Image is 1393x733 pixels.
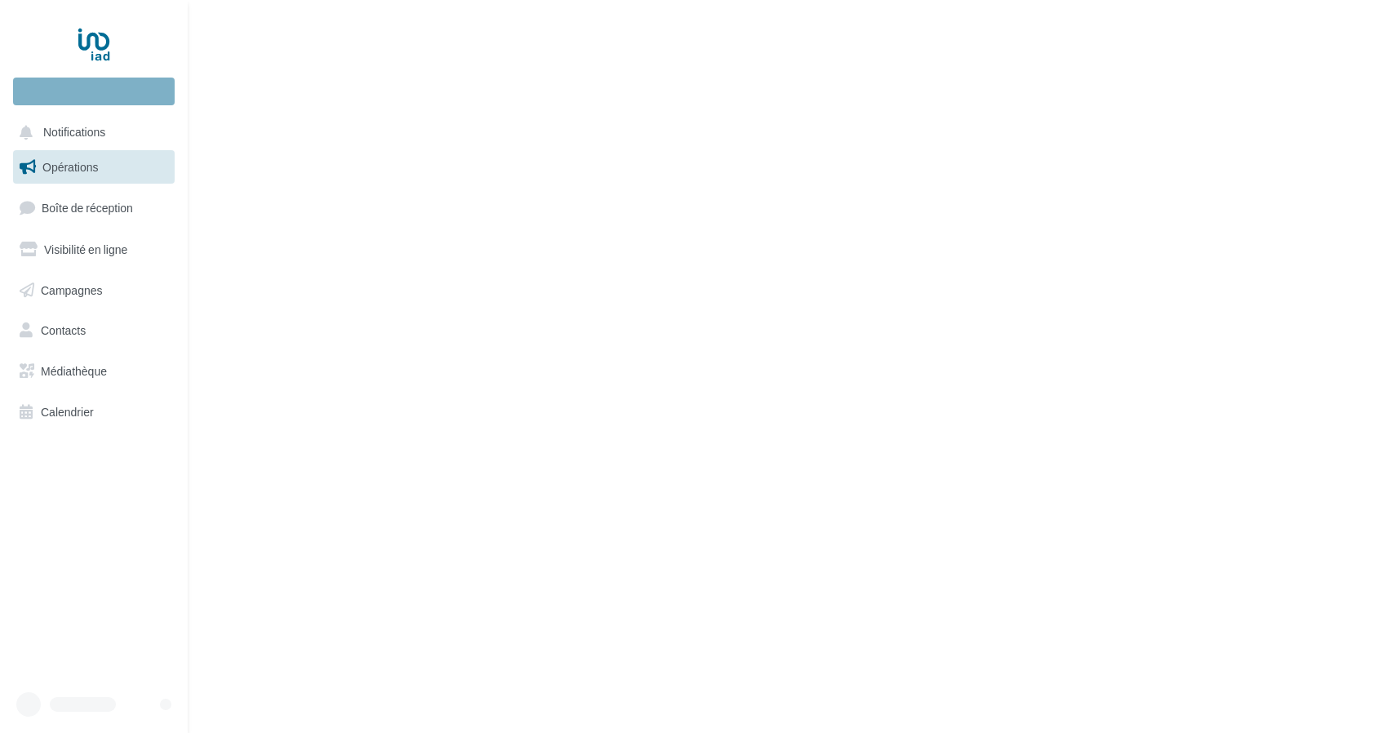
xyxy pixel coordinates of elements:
[10,150,178,184] a: Opérations
[41,405,94,419] span: Calendrier
[10,273,178,308] a: Campagnes
[10,190,178,225] a: Boîte de réception
[44,242,127,256] span: Visibilité en ligne
[42,160,98,174] span: Opérations
[10,233,178,267] a: Visibilité en ligne
[13,78,175,105] div: Nouvelle campagne
[43,126,105,140] span: Notifications
[10,354,178,389] a: Médiathèque
[41,282,103,296] span: Campagnes
[42,201,133,215] span: Boîte de réception
[10,313,178,348] a: Contacts
[41,364,107,378] span: Médiathèque
[10,395,178,429] a: Calendrier
[41,323,86,337] span: Contacts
